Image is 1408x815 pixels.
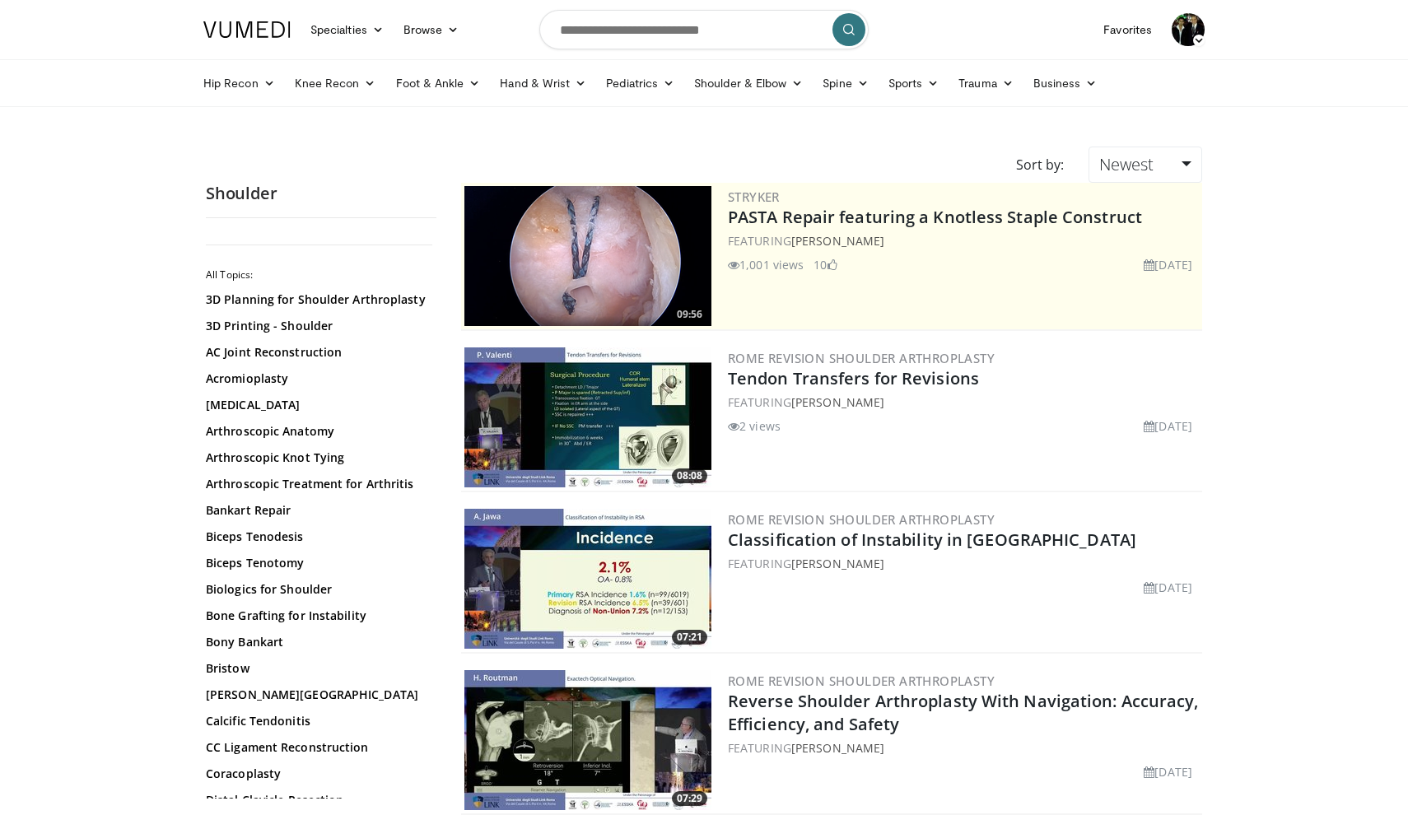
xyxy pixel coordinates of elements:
[1144,256,1192,273] li: [DATE]
[672,791,707,806] span: 07:29
[206,370,428,387] a: Acromioplasty
[386,67,491,100] a: Foot & Ankle
[203,21,291,38] img: VuMedi Logo
[206,476,428,492] a: Arthroscopic Treatment for Arthritis
[728,511,995,528] a: Rome Revision Shoulder Arthroplasty
[1099,153,1154,175] span: Newest
[1144,763,1192,780] li: [DATE]
[206,423,428,440] a: Arthroscopic Anatomy
[949,67,1023,100] a: Trauma
[791,740,884,756] a: [PERSON_NAME]
[464,509,711,649] a: 07:21
[206,555,428,571] a: Biceps Tenotomy
[728,673,995,689] a: Rome Revision Shoulder Arthroplasty
[728,232,1199,249] div: FEATURING
[206,581,428,598] a: Biologics for Shoulder
[813,67,878,100] a: Spine
[394,13,469,46] a: Browse
[728,417,781,435] li: 2 views
[728,739,1199,757] div: FEATURING
[206,634,428,650] a: Bony Bankart
[206,713,428,729] a: Calcific Tendonitis
[814,256,837,273] li: 10
[672,630,707,645] span: 07:21
[1172,13,1205,46] img: Avatar
[464,186,711,326] a: 09:56
[1144,417,1192,435] li: [DATE]
[206,608,428,624] a: Bone Grafting for Instability
[791,394,884,410] a: [PERSON_NAME]
[206,766,428,782] a: Coracoplasty
[464,186,711,326] img: 84acc7eb-cb93-455a-a344-5c35427a46c1.png.300x170_q85_crop-smart_upscale.png
[728,189,780,205] a: Stryker
[464,347,711,487] a: 08:08
[206,529,428,545] a: Biceps Tenodesis
[728,394,1199,411] div: FEATURING
[728,350,995,366] a: Rome Revision Shoulder Arthroplasty
[464,509,711,649] img: 67256712-f3ee-40a0-8e1d-0e1f6b4c2444.300x170_q85_crop-smart_upscale.jpg
[206,318,428,334] a: 3D Printing - Shoulder
[728,690,1199,735] a: Reverse Shoulder Arthroplasty With Navigation: Accuracy, Efficiency, and Safety
[596,67,684,100] a: Pediatrics
[1004,147,1076,183] div: Sort by:
[1023,67,1107,100] a: Business
[464,670,711,810] img: 6e0014db-18f7-43be-ab2b-ee53f402839a.300x170_q85_crop-smart_upscale.jpg
[684,67,813,100] a: Shoulder & Elbow
[206,344,428,361] a: AC Joint Reconstruction
[206,739,428,756] a: CC Ligament Reconstruction
[791,233,884,249] a: [PERSON_NAME]
[206,792,428,808] a: Distal Clavicle Resection
[206,687,428,703] a: [PERSON_NAME][GEOGRAPHIC_DATA]
[490,67,596,100] a: Hand & Wrist
[672,307,707,322] span: 09:56
[539,10,869,49] input: Search topics, interventions
[206,660,428,677] a: Bristow
[728,529,1136,551] a: Classification of Instability in [GEOGRAPHIC_DATA]
[672,468,707,483] span: 08:08
[206,397,428,413] a: [MEDICAL_DATA]
[728,206,1142,228] a: PASTA Repair featuring a Knotless Staple Construct
[728,256,804,273] li: 1,001 views
[206,268,432,282] h2: All Topics:
[301,13,394,46] a: Specialties
[728,555,1199,572] div: FEATURING
[206,502,428,519] a: Bankart Repair
[1089,147,1202,183] a: Newest
[464,347,711,487] img: f121adf3-8f2a-432a-ab04-b981073a2ae5.300x170_q85_crop-smart_upscale.jpg
[206,291,428,308] a: 3D Planning for Shoulder Arthroplasty
[879,67,949,100] a: Sports
[285,67,386,100] a: Knee Recon
[1144,579,1192,596] li: [DATE]
[791,556,884,571] a: [PERSON_NAME]
[206,183,436,204] h2: Shoulder
[464,670,711,810] a: 07:29
[1093,13,1162,46] a: Favorites
[206,449,428,466] a: Arthroscopic Knot Tying
[193,67,285,100] a: Hip Recon
[728,367,979,389] a: Tendon Transfers for Revisions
